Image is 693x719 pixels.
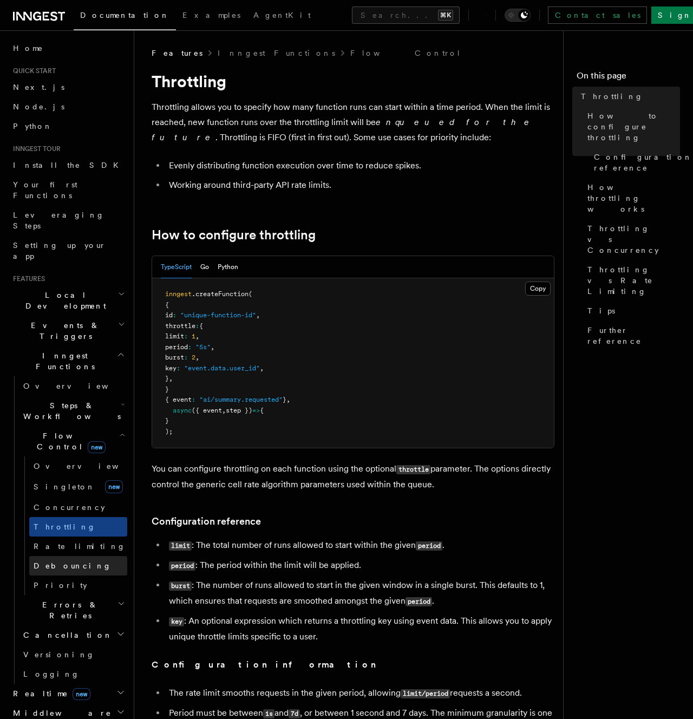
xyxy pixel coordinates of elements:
code: period [416,541,442,551]
li: : An optional expression which returns a throttling key using event data. This allows you to appl... [166,613,554,644]
a: Overview [19,376,127,396]
a: How to configure throttling [152,227,316,243]
a: AgentKit [247,3,317,29]
button: Inngest Functions [9,346,127,376]
span: new [105,480,123,493]
span: : [195,322,199,330]
span: { [199,322,203,330]
span: Local Development [9,290,118,311]
span: Priority [34,581,87,590]
div: Flow Controlnew [19,456,127,595]
span: : [184,332,188,340]
span: { [260,407,264,414]
button: Copy [525,282,551,296]
code: limit [169,541,192,551]
div: Inngest Functions [9,376,127,684]
code: period [169,561,195,571]
li: Evenly distributing function execution over time to reduce spikes. [166,158,554,173]
li: The rate limit smooths requests in the given period, allowing requests a second. [166,685,554,701]
span: Rate limiting [34,542,126,551]
span: Realtime [9,688,90,699]
a: Next.js [9,77,127,97]
span: Throttling vs Concurrency [587,223,680,256]
span: : [184,354,188,361]
h4: On this page [577,69,680,87]
span: Install the SDK [13,161,125,169]
a: Your first Functions [9,175,127,205]
li: : The total number of runs allowed to start within the given . [166,538,554,553]
span: Throttling [34,522,96,531]
span: Throttling [581,91,643,102]
span: , [169,375,173,382]
span: Logging [23,670,80,678]
span: Node.js [13,102,64,111]
code: 1s [263,709,274,718]
a: Tips [583,301,680,321]
a: Overview [29,456,127,476]
span: Quick start [9,67,56,75]
a: Node.js [9,97,127,116]
span: id [165,311,173,319]
button: Steps & Workflows [19,396,127,426]
span: How throttling works [587,182,680,214]
a: How to configure throttling [583,106,680,147]
kbd: ⌘K [438,10,453,21]
button: Flow Controlnew [19,426,127,456]
a: Debouncing [29,556,127,576]
span: Steps & Workflows [19,400,121,422]
span: 2 [192,354,195,361]
span: Versioning [23,650,95,659]
span: Examples [182,11,240,19]
span: 1 [192,332,195,340]
h1: Throttling [152,71,554,91]
span: new [73,688,90,700]
span: Middleware [9,708,112,718]
span: Your first Functions [13,180,77,200]
span: key [165,364,176,372]
a: Versioning [19,645,127,664]
button: Search...⌘K [352,6,460,24]
span: Tips [587,305,615,316]
span: ); [165,428,173,435]
a: Singletonnew [29,476,127,498]
span: inngest [165,290,192,298]
span: new [88,441,106,453]
span: ( [249,290,252,298]
li: : The period within the limit will be applied. [166,558,554,573]
code: 7d [289,709,300,718]
span: Concurrency [34,503,105,512]
button: Realtimenew [9,684,127,703]
button: Events & Triggers [9,316,127,346]
a: Throttling vs Rate Limiting [583,260,680,301]
span: Events & Triggers [9,320,118,342]
a: Leveraging Steps [9,205,127,236]
span: Inngest Functions [9,350,117,372]
a: Examples [176,3,247,29]
span: : [188,343,192,351]
span: : [173,311,176,319]
a: Setting up your app [9,236,127,266]
span: burst [165,354,184,361]
span: Flow Control [19,430,119,452]
span: , [260,364,264,372]
a: Concurrency [29,498,127,517]
a: Throttling [577,87,680,106]
span: , [286,396,290,403]
button: Python [218,256,238,278]
span: Documentation [80,11,169,19]
button: TypeScript [161,256,192,278]
span: } [165,375,169,382]
a: Install the SDK [9,155,127,175]
code: burst [169,581,192,591]
span: Next.js [13,83,64,91]
button: Errors & Retries [19,595,127,625]
a: How throttling works [583,178,680,219]
span: } [165,417,169,424]
a: Throttling vs Concurrency [583,219,680,260]
span: Inngest tour [9,145,61,153]
span: "event.data.user_id" [184,364,260,372]
button: Toggle dark mode [505,9,531,22]
span: : [176,364,180,372]
span: , [211,343,214,351]
span: : [192,396,195,403]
